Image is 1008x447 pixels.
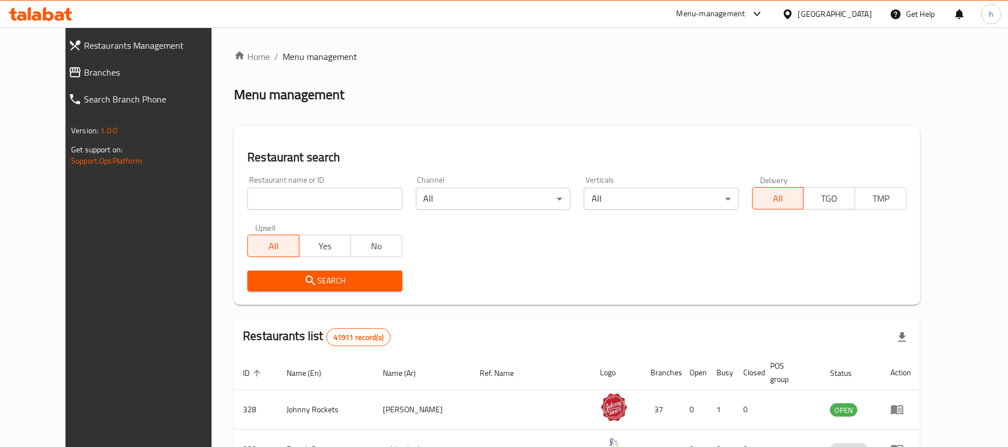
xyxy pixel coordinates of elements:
[374,390,471,430] td: [PERSON_NAME]
[255,223,276,231] label: Upsell
[59,32,234,59] a: Restaurants Management
[247,271,402,291] button: Search
[234,86,344,104] h2: Menu management
[641,356,681,390] th: Branches
[707,356,734,390] th: Busy
[989,8,993,20] span: h
[591,356,641,390] th: Logo
[247,149,907,166] h2: Restaurant search
[798,8,872,20] div: [GEOGRAPHIC_DATA]
[59,86,234,113] a: Search Branch Phone
[247,235,299,257] button: All
[71,153,142,168] a: Support.OpsPlatform
[770,359,808,386] span: POS group
[734,356,761,390] th: Closed
[584,188,738,210] div: All
[256,274,393,288] span: Search
[480,366,529,380] span: Ref. Name
[327,332,390,343] span: 41911 record(s)
[860,190,902,207] span: TMP
[283,50,357,63] span: Menu management
[808,190,851,207] span: TGO
[247,188,402,210] input: Search for restaurant name or ID..
[890,403,911,416] div: Menu
[882,356,920,390] th: Action
[59,59,234,86] a: Branches
[243,366,264,380] span: ID
[830,403,857,417] div: OPEN
[278,390,374,430] td: Johnny Rockets
[830,366,866,380] span: Status
[752,187,804,209] button: All
[287,366,336,380] span: Name (En)
[350,235,402,257] button: No
[355,238,398,254] span: No
[681,390,707,430] td: 0
[855,187,907,209] button: TMP
[299,235,351,257] button: Yes
[707,390,734,430] td: 1
[600,393,628,421] img: Johnny Rockets
[734,390,761,430] td: 0
[84,92,225,106] span: Search Branch Phone
[803,187,855,209] button: TGO
[234,50,920,63] nav: breadcrumb
[84,39,225,52] span: Restaurants Management
[383,366,430,380] span: Name (Ar)
[757,190,800,207] span: All
[889,324,916,351] div: Export file
[100,123,118,138] span: 1.0.0
[243,328,391,346] h2: Restaurants list
[416,188,570,210] div: All
[677,7,746,21] div: Menu-management
[71,142,123,157] span: Get support on:
[71,123,99,138] span: Version:
[760,176,788,184] label: Delivery
[84,66,225,79] span: Branches
[234,390,278,430] td: 328
[326,328,391,346] div: Total records count
[641,390,681,430] td: 37
[830,404,857,417] span: OPEN
[681,356,707,390] th: Open
[274,50,278,63] li: /
[304,238,346,254] span: Yes
[252,238,295,254] span: All
[234,50,270,63] a: Home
